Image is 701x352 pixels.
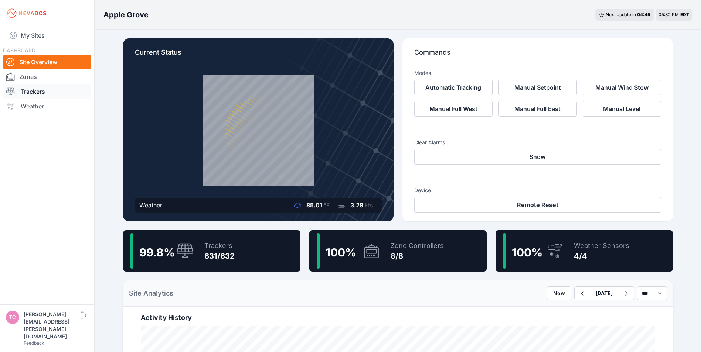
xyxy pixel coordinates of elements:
[414,101,493,117] button: Manual Full West
[547,286,571,300] button: Now
[659,12,679,17] span: 05:30 PM
[637,12,650,18] div: 04 : 45
[306,201,322,209] span: 85.01
[24,340,44,346] a: Feedback
[6,7,47,19] img: Nevados
[498,80,577,95] button: Manual Setpoint
[414,149,661,165] button: Snow
[3,69,91,84] a: Zones
[3,27,91,44] a: My Sites
[139,246,175,259] span: 99.8 %
[414,69,431,77] h3: Modes
[103,5,149,24] nav: Breadcrumb
[3,55,91,69] a: Site Overview
[309,230,487,272] a: 100%Zone Controllers8/8
[365,201,373,209] span: kts
[139,201,162,210] div: Weather
[129,288,173,298] h2: Site Analytics
[583,80,661,95] button: Manual Wind Stow
[414,80,493,95] button: Automatic Tracking
[204,251,235,261] div: 631/632
[512,246,542,259] span: 100 %
[326,246,356,259] span: 100 %
[135,47,382,63] p: Current Status
[414,47,661,63] p: Commands
[498,101,577,117] button: Manual Full East
[414,187,661,194] h3: Device
[350,201,363,209] span: 3.28
[391,251,444,261] div: 8/8
[3,99,91,114] a: Weather
[6,311,19,324] img: tomasz.barcz@energix-group.com
[324,201,330,209] span: °F
[103,10,149,20] h3: Apple Grove
[414,139,661,146] h3: Clear Alarms
[590,287,619,300] button: [DATE]
[496,230,673,272] a: 100%Weather Sensors4/4
[574,251,629,261] div: 4/4
[141,313,655,323] h2: Activity History
[204,241,235,251] div: Trackers
[414,197,661,213] button: Remote Reset
[574,241,629,251] div: Weather Sensors
[680,12,689,17] span: EDT
[391,241,444,251] div: Zone Controllers
[3,47,35,54] span: DASHBOARD
[3,84,91,99] a: Trackers
[123,230,300,272] a: 99.8%Trackers631/632
[24,311,79,340] div: [PERSON_NAME][EMAIL_ADDRESS][PERSON_NAME][DOMAIN_NAME]
[606,12,636,17] span: Next update in
[583,101,661,117] button: Manual Level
